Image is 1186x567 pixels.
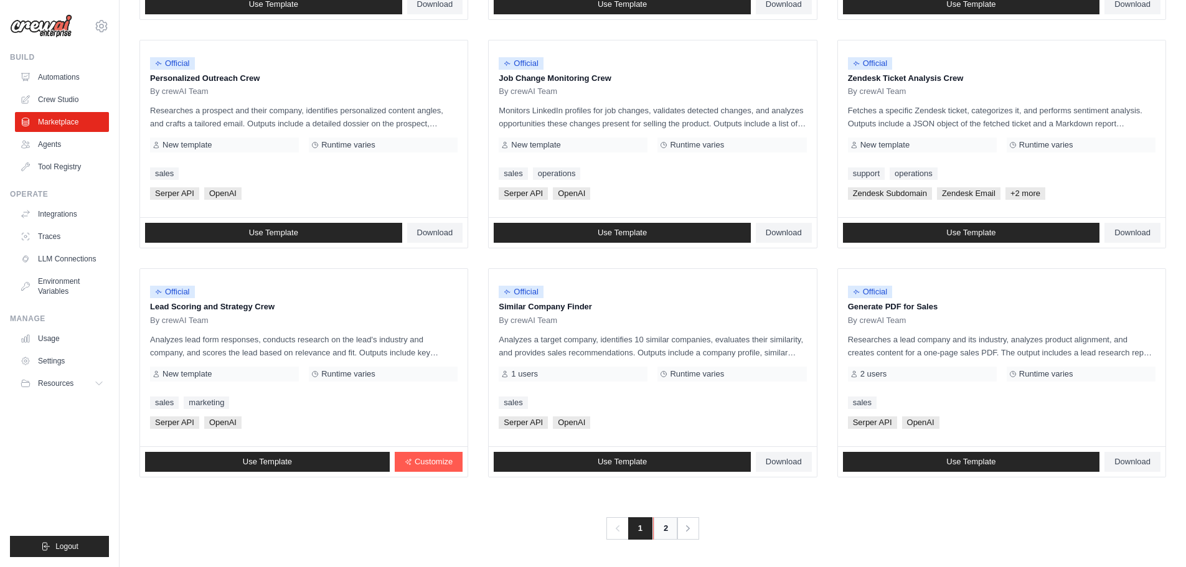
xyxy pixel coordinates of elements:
[407,223,463,243] a: Download
[10,314,109,324] div: Manage
[184,396,229,409] a: marketing
[150,187,199,200] span: Serper API
[1104,452,1160,472] a: Download
[499,416,548,429] span: Serper API
[511,140,560,150] span: New template
[670,140,724,150] span: Runtime varies
[848,286,893,298] span: Official
[843,223,1100,243] a: Use Template
[10,189,109,199] div: Operate
[848,396,877,409] a: sales
[15,329,109,349] a: Usage
[848,167,885,180] a: support
[848,104,1155,130] p: Fetches a specific Zendesk ticket, categorizes it, and performs sentiment analysis. Outputs inclu...
[653,517,678,540] a: 2
[162,369,212,379] span: New template
[848,416,897,429] span: Serper API
[890,167,938,180] a: operations
[150,286,195,298] span: Official
[494,452,751,472] a: Use Template
[848,187,932,200] span: Zendesk Subdomain
[848,72,1155,85] p: Zendesk Ticket Analysis Crew
[499,301,806,313] p: Similar Company Finder
[499,87,557,96] span: By crewAI Team
[494,223,751,243] a: Use Template
[15,112,109,132] a: Marketplace
[15,351,109,371] a: Settings
[243,457,292,467] span: Use Template
[946,228,995,238] span: Use Template
[150,72,458,85] p: Personalized Outreach Crew
[670,369,724,379] span: Runtime varies
[848,87,906,96] span: By crewAI Team
[150,104,458,130] p: Researches a prospect and their company, identifies personalized content angles, and crafts a tai...
[553,187,590,200] span: OpenAI
[860,140,910,150] span: New template
[15,249,109,269] a: LLM Connections
[1019,140,1073,150] span: Runtime varies
[204,187,242,200] span: OpenAI
[606,517,699,540] nav: Pagination
[145,452,390,472] a: Use Template
[756,223,812,243] a: Download
[1019,369,1073,379] span: Runtime varies
[15,227,109,246] a: Traces
[150,301,458,313] p: Lead Scoring and Strategy Crew
[204,416,242,429] span: OpenAI
[10,52,109,62] div: Build
[150,316,209,326] span: By crewAI Team
[1005,187,1045,200] span: +2 more
[848,301,1155,313] p: Generate PDF for Sales
[848,57,893,70] span: Official
[499,57,544,70] span: Official
[321,140,375,150] span: Runtime varies
[902,416,939,429] span: OpenAI
[249,228,298,238] span: Use Template
[15,271,109,301] a: Environment Variables
[417,228,453,238] span: Download
[499,104,806,130] p: Monitors LinkedIn profiles for job changes, validates detected changes, and analyzes opportunitie...
[1104,223,1160,243] a: Download
[15,373,109,393] button: Resources
[499,396,527,409] a: sales
[1114,228,1151,238] span: Download
[10,14,72,38] img: Logo
[15,67,109,87] a: Automations
[598,228,647,238] span: Use Template
[395,452,463,472] a: Customize
[848,316,906,326] span: By crewAI Team
[598,457,647,467] span: Use Template
[15,157,109,177] a: Tool Registry
[756,452,812,472] a: Download
[15,90,109,110] a: Crew Studio
[628,517,652,540] span: 1
[321,369,375,379] span: Runtime varies
[415,457,453,467] span: Customize
[150,57,195,70] span: Official
[15,204,109,224] a: Integrations
[162,140,212,150] span: New template
[766,228,802,238] span: Download
[843,452,1100,472] a: Use Template
[848,333,1155,359] p: Researches a lead company and its industry, analyzes product alignment, and creates content for a...
[10,536,109,557] button: Logout
[499,286,544,298] span: Official
[150,396,179,409] a: sales
[553,416,590,429] span: OpenAI
[145,223,402,243] a: Use Template
[499,316,557,326] span: By crewAI Team
[499,187,548,200] span: Serper API
[766,457,802,467] span: Download
[499,72,806,85] p: Job Change Monitoring Crew
[860,369,887,379] span: 2 users
[150,87,209,96] span: By crewAI Team
[38,378,73,388] span: Resources
[499,167,527,180] a: sales
[55,541,78,551] span: Logout
[150,167,179,180] a: sales
[937,187,1000,200] span: Zendesk Email
[533,167,581,180] a: operations
[150,333,458,359] p: Analyzes lead form responses, conducts research on the lead's industry and company, and scores th...
[511,369,538,379] span: 1 users
[1114,457,1151,467] span: Download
